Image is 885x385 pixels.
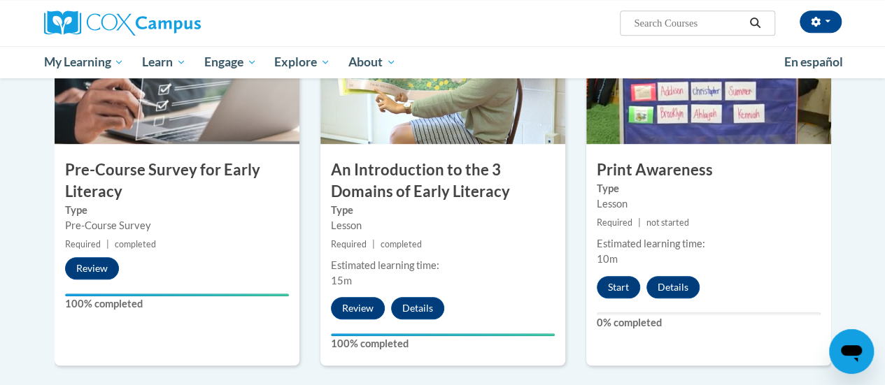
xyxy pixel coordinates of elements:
span: not started [646,217,689,228]
span: 10m [597,253,618,265]
span: About [348,54,396,71]
div: Your progress [331,333,555,336]
span: My Learning [43,54,124,71]
div: Your progress [65,293,289,296]
iframe: Button to launch messaging window [829,329,874,374]
button: Review [65,257,119,279]
span: | [372,239,375,249]
a: Cox Campus [44,10,296,36]
div: Estimated learning time: [331,258,555,273]
img: Cox Campus [44,10,201,36]
span: completed [381,239,422,249]
div: Lesson [597,196,821,212]
label: 100% completed [65,296,289,312]
span: Required [65,239,101,249]
input: Search Courses [632,15,744,31]
a: Engage [195,46,266,78]
label: Type [331,203,555,218]
div: Main menu [34,46,852,78]
span: Engage [204,54,257,71]
button: Account Settings [800,10,842,33]
a: My Learning [35,46,134,78]
button: Review [331,297,385,319]
a: Explore [265,46,339,78]
div: Lesson [331,218,555,233]
span: | [638,217,641,228]
div: Estimated learning time: [597,236,821,252]
a: Learn [133,46,195,78]
button: Details [646,276,700,298]
span: Required [331,239,367,249]
span: Explore [274,54,330,71]
span: Required [597,217,632,228]
span: | [106,239,109,249]
label: 0% completed [597,315,821,330]
a: About [339,46,405,78]
button: Start [597,276,640,298]
span: 15m [331,275,352,286]
span: Learn [142,54,186,71]
button: Search [744,15,765,31]
span: En español [784,55,843,69]
h3: An Introduction to the 3 Domains of Early Literacy [320,159,565,203]
div: Pre-Course Survey [65,218,289,233]
label: 100% completed [331,336,555,351]
a: En español [775,48,852,77]
label: Type [65,203,289,218]
label: Type [597,181,821,196]
button: Details [391,297,444,319]
h3: Pre-Course Survey for Early Literacy [55,159,299,203]
h3: Print Awareness [586,159,831,181]
span: completed [115,239,156,249]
